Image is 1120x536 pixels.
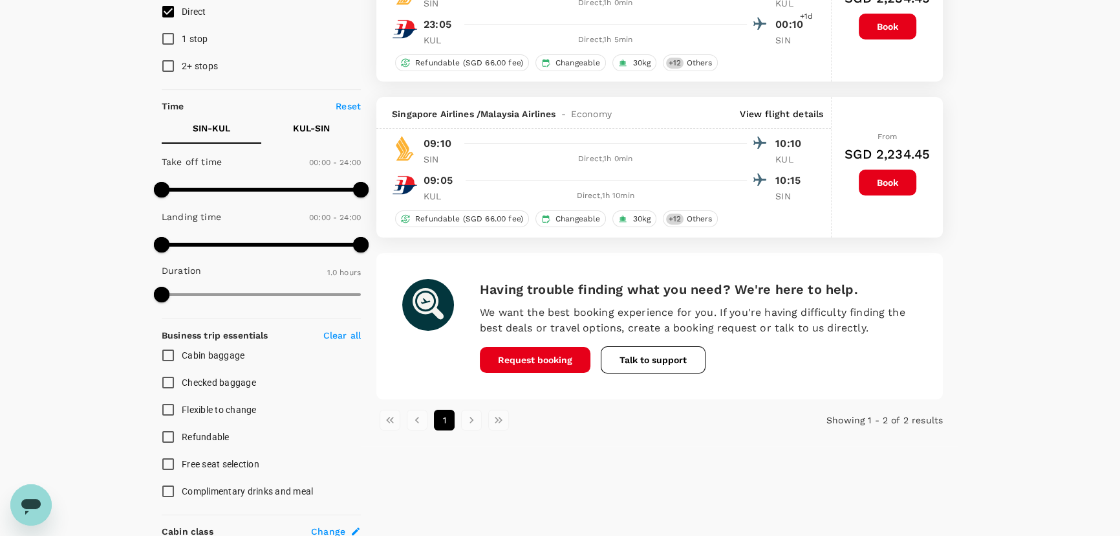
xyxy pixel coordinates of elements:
p: SIN - KUL [193,122,230,135]
div: +12Others [663,54,718,71]
div: Direct , 1h 0min [464,153,747,166]
p: Duration [162,264,201,277]
p: KUL [424,190,456,203]
span: 00:00 - 24:00 [309,213,361,222]
h6: Having trouble finding what you need? We're here to help. [480,279,917,300]
span: 1.0 hours [327,268,361,277]
p: SIN [775,190,808,203]
div: Refundable (SGD 66.00 fee) [395,210,529,227]
div: Changeable [535,54,607,71]
span: Direct [182,6,206,17]
span: 00:00 - 24:00 [309,158,361,167]
button: Talk to support [601,346,705,374]
span: 30kg [627,214,656,225]
h6: SGD 2,234.45 [845,144,930,164]
img: MH [392,172,418,198]
span: Changeable [550,214,606,225]
p: 00:10 [775,17,808,32]
span: Economy [571,107,612,120]
p: 10:10 [775,136,808,151]
span: 1 stop [182,34,208,44]
p: Showing 1 - 2 of 2 results [754,414,943,427]
span: Flexible to change [182,405,257,415]
span: + 12 [666,214,684,225]
span: Others [681,214,717,225]
span: From [878,132,898,141]
span: Free seat selection [182,459,259,469]
span: Refundable (SGD 66.00 fee) [410,58,528,69]
p: Reset [336,100,361,113]
p: 09:10 [424,136,451,151]
p: We want the best booking experience for you. If you're having difficulty finding the best deals o... [480,305,917,336]
strong: Business trip essentials [162,330,268,341]
p: 09:05 [424,173,453,188]
span: 2+ stops [182,61,218,71]
span: Cabin baggage [182,350,244,361]
span: Complimentary drinks and meal [182,486,313,497]
span: Refundable [182,432,230,442]
button: page 1 [434,410,455,430]
p: Landing time [162,210,221,223]
p: KUL - SIN [293,122,330,135]
div: +12Others [663,210,718,227]
span: Checked baggage [182,377,256,388]
img: SQ [392,135,418,161]
p: 23:05 [424,17,451,32]
span: Others [681,58,717,69]
p: View flight details [740,107,823,120]
p: Time [162,100,184,113]
nav: pagination navigation [376,410,754,430]
div: Refundable (SGD 66.00 fee) [395,54,529,71]
span: +1d [800,10,813,23]
p: SIN [424,153,456,166]
span: Singapore Airlines / Malaysia Airlines [392,107,556,120]
button: Book [859,170,916,195]
span: + 12 [666,58,684,69]
span: 30kg [627,58,656,69]
iframe: Button to launch messaging window [10,484,52,526]
span: - [556,107,571,120]
p: Clear all [323,329,361,342]
p: KUL [424,34,456,47]
span: Refundable (SGD 66.00 fee) [410,214,528,225]
span: Changeable [550,58,606,69]
div: Direct , 1h 10min [464,190,747,203]
p: SIN [775,34,808,47]
img: MH [392,16,418,42]
button: Request booking [480,347,590,373]
div: Direct , 1h 5min [464,34,747,47]
button: Book [859,14,916,39]
div: 30kg [612,54,656,71]
div: 30kg [612,210,656,227]
div: Changeable [535,210,607,227]
p: KUL [775,153,808,166]
p: 10:15 [775,173,808,188]
p: Take off time [162,155,222,168]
